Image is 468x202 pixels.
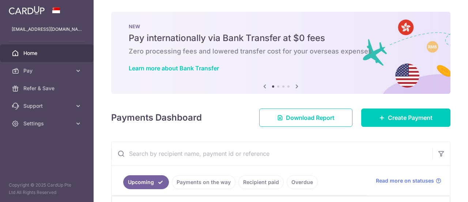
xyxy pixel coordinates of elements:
[12,26,82,33] p: [EMAIL_ADDRESS][DOMAIN_NAME]
[23,120,72,127] span: Settings
[23,67,72,74] span: Pay
[23,49,72,57] span: Home
[9,6,45,15] img: CardUp
[172,175,235,189] a: Payments on the way
[129,65,219,72] a: Learn more about Bank Transfer
[112,142,433,165] input: Search by recipient name, payment id or reference
[259,109,352,127] a: Download Report
[23,102,72,110] span: Support
[376,177,434,184] span: Read more on statuses
[361,109,450,127] a: Create Payment
[111,111,202,124] h4: Payments Dashboard
[376,177,441,184] a: Read more on statuses
[123,175,169,189] a: Upcoming
[129,32,433,44] h5: Pay internationally via Bank Transfer at $0 fees
[129,23,433,29] p: NEW
[238,175,284,189] a: Recipient paid
[129,47,433,56] h6: Zero processing fees and lowered transfer cost for your overseas expenses
[286,113,335,122] span: Download Report
[23,85,72,92] span: Refer & Save
[287,175,318,189] a: Overdue
[111,12,450,94] img: Bank transfer banner
[388,113,433,122] span: Create Payment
